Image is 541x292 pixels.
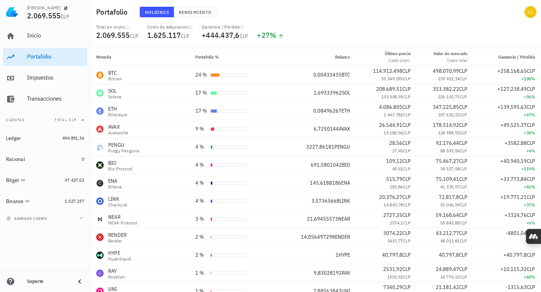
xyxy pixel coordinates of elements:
div: BIO [108,159,133,167]
span: CLP [403,112,411,117]
span: HYPE [339,251,350,258]
div: +38 [479,129,535,137]
span: CLP [527,122,535,128]
span: CLP [402,122,411,128]
div: +67 [479,111,535,119]
span: NEAR [338,215,350,222]
span: 75.467,27 [436,158,459,164]
div: Último precio [385,50,411,57]
span: 1.527.237 [65,198,84,204]
span: 2727,35 [383,212,402,218]
div: avatar [524,6,536,18]
div: +6 [479,219,535,227]
span: CLP [527,158,535,164]
div: 4 % [195,179,207,187]
span: CLP [459,230,467,236]
span: CLP [403,148,411,154]
span: 55.349.093 [381,76,403,81]
span: -4801,04 [506,230,527,236]
span: 145,6188186 [310,179,341,186]
span: ETH [342,107,350,114]
span: 41.335,57 [440,184,460,190]
span: +19.771,21 [500,194,527,200]
div: RAY [108,267,125,275]
div: SOL-icon [96,89,104,97]
div: 4 % [195,143,207,151]
div: NEAR [108,213,137,221]
div: +27 [257,32,284,39]
span: 40.797,8 [382,251,402,258]
span: CLP [459,140,467,146]
span: % [531,148,535,154]
button: agregar cuenta [5,215,51,222]
span: CLP [459,68,467,74]
span: 2.443.782 [384,112,403,117]
a: Impuestos [3,69,87,87]
div: Raydium [108,275,125,279]
img: LedgiFi [6,6,18,18]
span: CLP [527,284,535,290]
span: % [531,94,535,99]
span: CLP [402,284,411,290]
div: Pudgy Penguins [108,149,140,153]
div: PENGU-icon [96,143,104,151]
span: 53.046,59 [440,202,460,208]
span: CLP [402,266,411,272]
div: BTC-icon [96,71,104,79]
span: AVAX [339,125,350,132]
span: CLP [60,13,69,20]
span: CLP [460,220,467,226]
span: +10.115,32 [500,266,527,272]
span: CLP [402,251,411,258]
div: LINK [108,195,128,203]
span: CLP [527,68,535,74]
div: Costo de adquisición [147,24,193,30]
div: RENDER-icon [96,233,104,241]
span: 2531,92 [383,266,402,272]
a: Racional 0 [3,150,87,168]
span: +40.797,8 [503,251,527,258]
div: Ethena [108,185,122,189]
span: agregar cuenta [8,216,47,221]
div: ETH-icon [96,107,104,115]
span: CLP [459,158,467,164]
span: 24.889,47 [436,266,459,272]
span: CLP [403,202,411,208]
span: +40.940,19 [500,158,527,164]
span: CLP [402,230,411,236]
span: 207.630,22 [438,112,460,117]
span: CLP [460,202,467,208]
span: CLP [459,266,467,272]
span: +3324,76 [505,212,527,218]
span: CLP [460,112,467,117]
div: 2 % [195,233,207,241]
div: Impuestos [27,74,84,81]
span: CLP [459,194,467,200]
span: CLP [527,104,535,110]
div: 24 % [195,71,207,79]
div: Ethereum [108,113,127,117]
span: 6,7250144 [314,125,339,132]
span: CLP [459,176,467,182]
span: CLP [527,176,535,182]
div: BIO-icon [96,161,104,169]
span: 92.176,44 [436,140,459,146]
span: 691,5801042 [311,161,342,168]
span: 34.527,08 [440,166,460,172]
span: % [531,202,535,208]
span: 0,08496267 [313,107,342,114]
button: Rendimiento [174,7,216,17]
span: % [531,112,535,117]
span: CLP [403,220,411,226]
div: 4 % [195,197,207,205]
h1: Portafolio [96,6,131,18]
div: 2 % [195,251,207,259]
span: +3582,88 [505,140,527,146]
div: PENGU [108,141,140,149]
span: 133.548,95 [381,94,403,99]
span: 75.109,41 [436,176,459,182]
span: 7340,29 [383,284,402,290]
span: PENGU [334,143,350,150]
div: +108 [479,75,535,83]
span: +33.773,84 [500,176,527,182]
